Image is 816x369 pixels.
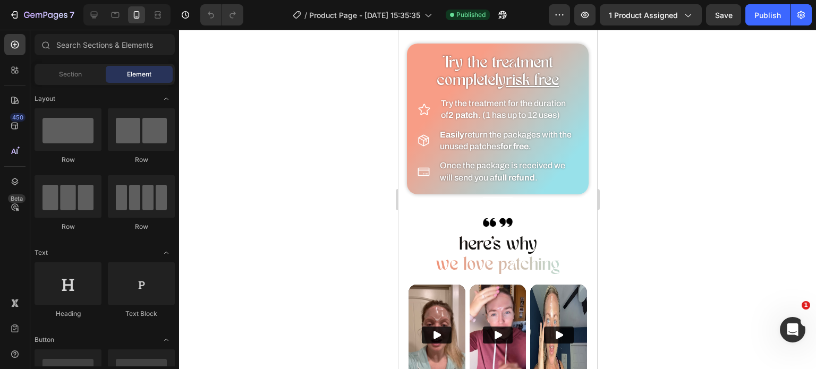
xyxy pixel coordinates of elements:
span: Button [35,335,54,345]
span: Toggle open [158,331,175,348]
div: Text Block [108,309,175,319]
input: Search Sections & Elements [35,34,175,55]
span: Toggle open [158,90,175,107]
span: Save [715,11,733,20]
div: Row [35,222,101,231]
button: 1 product assigned [600,4,702,25]
div: Beta [8,194,25,203]
span: / [304,10,307,21]
div: Row [108,222,175,231]
button: Save [706,4,741,25]
div: Publish [754,10,781,21]
div: Heading [35,309,101,319]
iframe: Design area [398,30,597,369]
img: Alt image [10,255,67,356]
span: 1 product assigned [609,10,678,21]
span: Layout [35,94,55,104]
p: 7 [70,8,74,21]
button: Play [84,297,114,314]
button: Play [23,297,53,314]
span: Text [35,248,48,258]
div: Row [35,155,101,165]
img: Alt image [71,255,128,356]
button: Play [146,297,175,314]
iframe: Intercom live chat [780,317,805,342]
div: Undo/Redo [200,4,243,25]
div: 450 [10,113,25,122]
span: Element [127,70,151,79]
img: Alt image [132,255,189,356]
span: Section [59,70,82,79]
span: Product Page - [DATE] 15:35:35 [309,10,420,21]
button: Publish [745,4,790,25]
div: Row [108,155,175,165]
button: 7 [4,4,79,25]
span: Toggle open [158,244,175,261]
span: 1 [802,301,810,310]
span: Published [456,10,486,20]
